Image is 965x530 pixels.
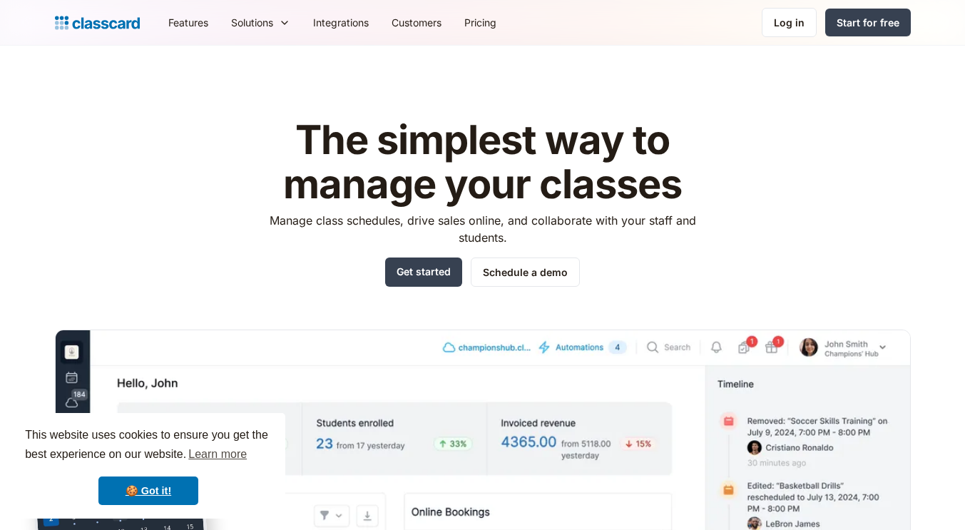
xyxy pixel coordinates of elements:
div: Start for free [837,15,899,30]
a: dismiss cookie message [98,477,198,505]
a: home [55,13,140,33]
p: Manage class schedules, drive sales online, and collaborate with your staff and students. [256,212,709,246]
a: Log in [762,8,817,37]
span: This website uses cookies to ensure you get the best experience on our website. [25,427,272,465]
div: Solutions [220,6,302,39]
div: Log in [774,15,805,30]
a: learn more about cookies [186,444,249,465]
a: Integrations [302,6,380,39]
a: Customers [380,6,453,39]
h1: The simplest way to manage your classes [256,118,709,206]
a: Pricing [453,6,508,39]
a: Get started [385,258,462,287]
a: Schedule a demo [471,258,580,287]
div: Solutions [231,15,273,30]
a: Features [157,6,220,39]
a: Start for free [825,9,911,36]
div: cookieconsent [11,413,285,519]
